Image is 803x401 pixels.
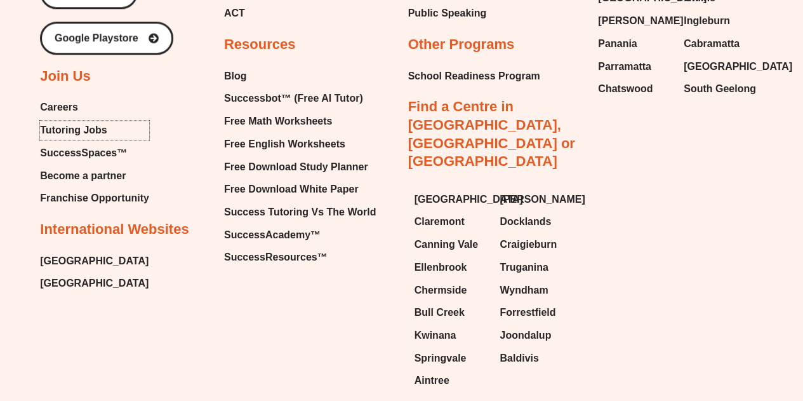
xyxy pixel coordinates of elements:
a: Ingleburn [684,11,757,31]
a: Chatswood [598,79,671,99]
a: Ellenbrook [415,258,488,277]
span: Wyndham [500,281,548,300]
span: [PERSON_NAME] [500,190,585,209]
a: South Geelong [684,79,757,99]
span: Successbot™ (Free AI Tutor) [224,89,363,108]
a: Baldivis [500,349,573,368]
a: Kwinana [415,326,488,345]
span: Truganina [500,258,548,277]
a: Free English Worksheets [224,135,376,154]
a: Wyndham [500,281,573,300]
span: Free Download White Paper [224,180,359,199]
a: [GEOGRAPHIC_DATA] [40,274,149,293]
a: Success Tutoring Vs The World [224,203,376,222]
a: Free Download White Paper [224,180,376,199]
span: Careers [40,98,78,117]
span: Tutoring Jobs [40,121,107,140]
span: SuccessResources™ [224,248,328,267]
span: Craigieburn [500,235,557,254]
span: Forrestfield [500,303,555,322]
span: Chatswood [598,79,653,99]
span: Chermside [415,281,467,300]
a: Truganina [500,258,573,277]
a: Joondalup [500,326,573,345]
span: Joondalup [500,326,551,345]
a: Claremont [415,212,488,231]
a: Find a Centre in [GEOGRAPHIC_DATA], [GEOGRAPHIC_DATA] or [GEOGRAPHIC_DATA] [408,99,575,169]
a: [GEOGRAPHIC_DATA] [40,252,149,271]
a: [PERSON_NAME] [500,190,573,209]
a: Chermside [415,281,488,300]
span: Claremont [415,212,465,231]
a: SuccessSpaces™ [40,144,149,163]
span: Free Math Worksheets [224,112,332,131]
span: Canning Vale [415,235,478,254]
a: Careers [40,98,149,117]
a: Tutoring Jobs [40,121,149,140]
span: Springvale [415,349,467,368]
span: Become a partner [40,167,126,186]
a: Springvale [415,349,488,368]
a: Bull Creek [415,303,488,322]
h2: Join Us [40,67,90,86]
span: [GEOGRAPHIC_DATA] [684,57,792,76]
a: Public Speaking [408,4,487,23]
a: Google Playstore [40,22,173,55]
span: Ingleburn [684,11,730,31]
a: SuccessAcademy™ [224,226,376,245]
a: [PERSON_NAME] [598,11,671,31]
span: Cabramatta [684,34,740,53]
a: Docklands [500,212,573,231]
a: [GEOGRAPHIC_DATA] [415,190,488,209]
span: Ellenbrook [415,258,467,277]
span: Free English Worksheets [224,135,345,154]
a: Become a partner [40,167,149,186]
span: Free Download Study Planner [224,158,368,177]
span: Bull Creek [415,303,465,322]
a: Aintree [415,371,488,390]
a: [GEOGRAPHIC_DATA] [684,57,757,76]
span: Panania [598,34,637,53]
span: Kwinana [415,326,456,345]
span: Docklands [500,212,551,231]
a: Forrestfield [500,303,573,322]
a: Blog [224,67,376,86]
a: Successbot™ (Free AI Tutor) [224,89,376,108]
span: ACT [224,4,245,23]
span: [GEOGRAPHIC_DATA] [415,190,523,209]
h2: Resources [224,36,296,54]
a: Panania [598,34,671,53]
a: Franchise Opportunity [40,189,149,208]
span: Aintree [415,371,449,390]
span: SuccessAcademy™ [224,226,321,245]
span: Baldivis [500,349,538,368]
a: School Readiness Program [408,67,540,86]
a: Parramatta [598,57,671,76]
a: Canning Vale [415,235,488,254]
a: Free Download Study Planner [224,158,376,177]
span: Google Playstore [55,33,138,43]
span: SuccessSpaces™ [40,144,127,163]
iframe: Chat Widget [592,257,803,401]
h2: Other Programs [408,36,515,54]
a: SuccessResources™ [224,248,376,267]
h2: International Websites [40,221,189,239]
a: Free Math Worksheets [224,112,376,131]
span: Parramatta [598,57,651,76]
a: Cabramatta [684,34,757,53]
a: Craigieburn [500,235,573,254]
a: ACT [224,4,333,23]
span: [PERSON_NAME] [598,11,683,31]
span: Blog [224,67,247,86]
span: South Geelong [684,79,756,99]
